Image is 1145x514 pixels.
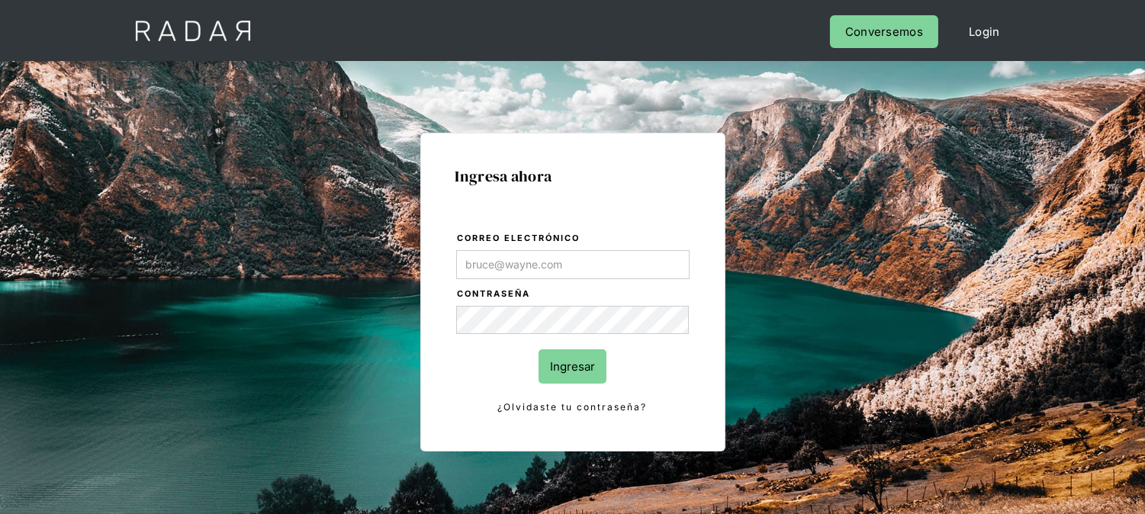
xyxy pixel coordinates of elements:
[456,399,690,416] a: ¿Olvidaste tu contraseña?
[954,15,1015,48] a: Login
[456,250,690,279] input: bruce@wayne.com
[830,15,938,48] a: Conversemos
[458,287,690,302] label: Contraseña
[455,230,690,416] form: Login Form
[458,231,690,246] label: Correo electrónico
[539,349,606,384] input: Ingresar
[455,168,690,185] h1: Ingresa ahora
